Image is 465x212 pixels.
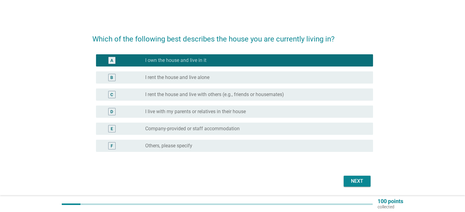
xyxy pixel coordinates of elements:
[145,92,284,98] label: I rent the house and live with others (e.g., friends or housemates)
[378,204,403,210] p: collected
[111,143,113,149] div: F
[145,126,240,132] label: Company-provided or staff accommodation
[110,57,113,64] div: A
[110,74,113,81] div: B
[378,199,403,204] p: 100 points
[145,143,192,149] label: Others, please specify
[344,176,371,187] button: Next
[145,74,209,81] label: I rent the house and live alone
[111,126,113,132] div: E
[110,92,113,98] div: C
[349,178,366,185] div: Next
[145,109,246,115] label: I live with my parents or relatives in their house
[110,109,113,115] div: D
[92,27,373,45] h2: Which of the following best describes the house you are currently living in?
[145,57,206,63] label: I own the house and live in it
